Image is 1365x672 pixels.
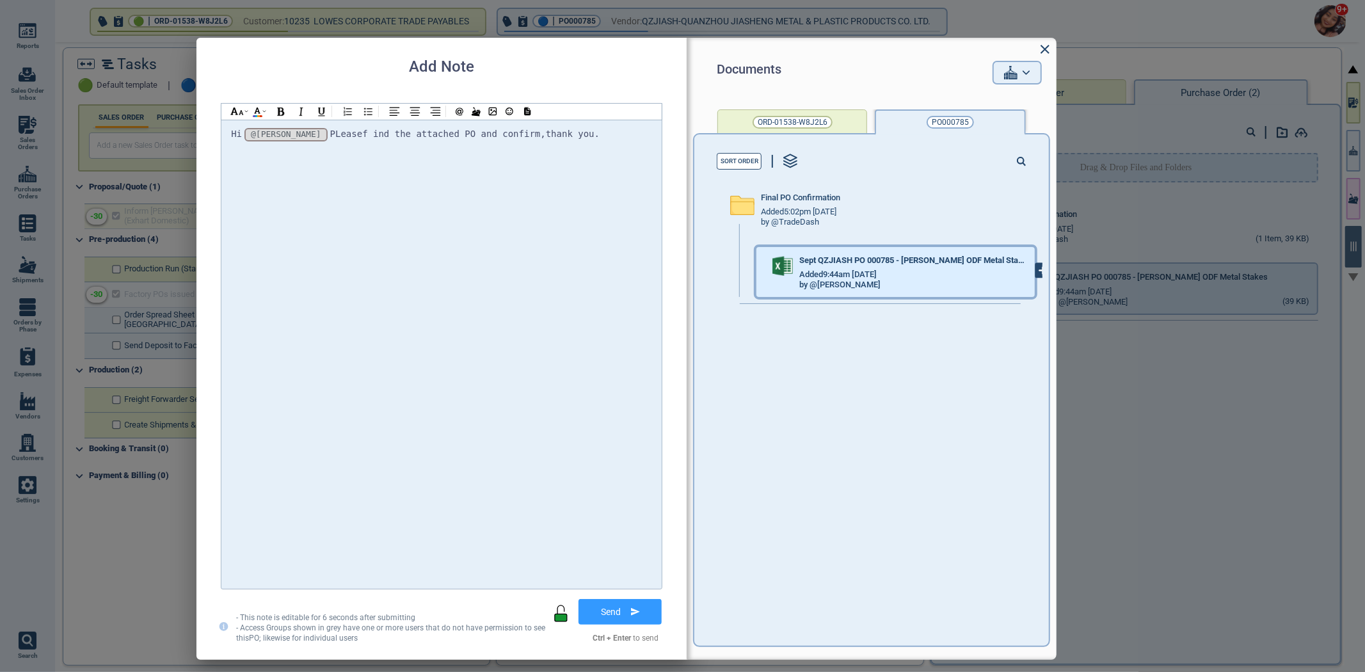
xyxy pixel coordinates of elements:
img: excel [772,256,793,276]
img: emoji [506,108,513,115]
img: @ [456,108,463,116]
span: Documents [717,62,781,83]
button: Sort Order [717,153,762,170]
img: B [275,106,286,117]
span: Sept QZJIASH PO 000785 - [PERSON_NAME] ODF Metal Stakes [799,256,1027,266]
img: AL [389,106,400,116]
span: ORD-01538-W8J2L6 [758,116,827,129]
img: / [472,107,481,116]
span: - This note is editable for 6 seconds after submitting [236,613,415,622]
span: Final PO Confirmation [761,193,840,203]
img: img [488,107,497,116]
span: Added 5:02pm [DATE] [761,207,836,217]
strong: Ctrl + Enter [593,634,631,643]
img: ad [262,110,266,113]
button: Send [579,599,662,625]
label: to send [593,634,659,643]
img: I [296,106,307,117]
h2: Add Note [409,58,474,76]
div: by @TradeDash [761,218,819,227]
span: PO000785 [932,116,969,129]
span: PLeasef ind the attached PO and confirm,thank you. [330,129,600,139]
span: - Access Groups shown in grey have one or more users that do not have permission to see this PO ;... [236,623,545,643]
img: hl [230,108,244,115]
img: AC [410,106,420,116]
div: by @[PERSON_NAME] [799,280,881,290]
img: AIcon [254,108,260,114]
img: ad [244,110,248,113]
img: NL [342,106,353,117]
span: Added 9:44am [DATE] [799,270,877,280]
div: @[PERSON_NAME] [251,129,321,140]
img: AR [430,106,441,116]
img: BL [363,106,374,117]
span: Hi [231,129,242,139]
img: U [316,106,327,117]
